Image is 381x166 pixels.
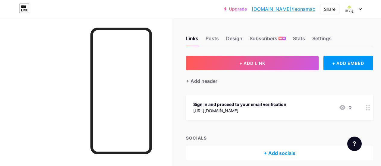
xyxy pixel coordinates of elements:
[226,35,242,46] div: Design
[186,56,319,70] button: + ADD LINK
[186,146,373,160] div: + Add socials
[252,5,315,13] a: [DOMAIN_NAME]/leonamac
[293,35,305,46] div: Stats
[323,56,373,70] div: + ADD EMBED
[193,107,286,114] div: [URL][DOMAIN_NAME]
[279,37,285,40] span: NEW
[324,6,335,12] div: Share
[250,35,286,46] div: Subscribers
[186,35,198,46] div: Links
[206,35,219,46] div: Posts
[339,104,351,111] div: 0
[239,61,265,66] span: + ADD LINK
[224,7,247,11] a: Upgrade
[186,135,373,141] div: SOCIALS
[186,77,217,85] div: + Add header
[344,3,355,15] img: Leona Macinnis
[193,101,286,107] div: Sign In and proceed to your email verification
[312,35,332,46] div: Settings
